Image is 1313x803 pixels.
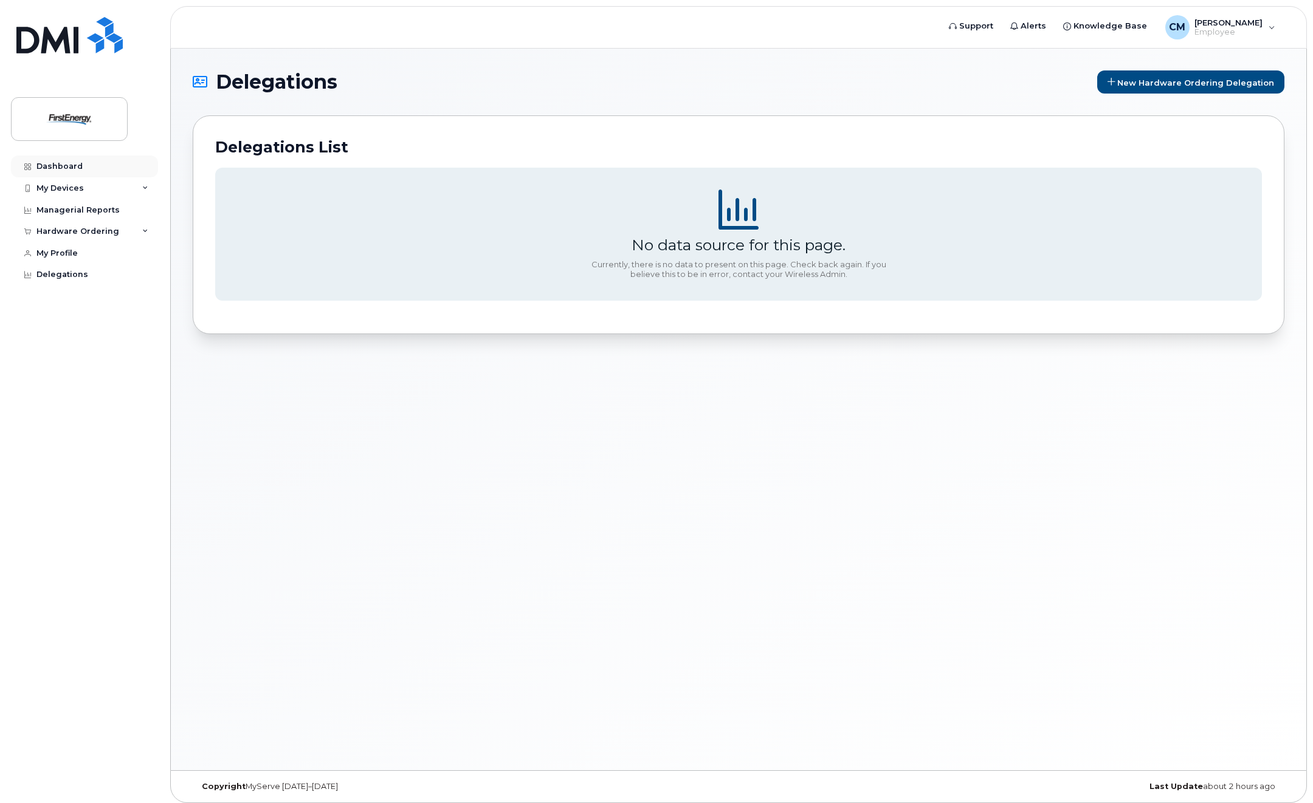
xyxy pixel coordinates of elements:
[1097,70,1284,94] a: New Hardware Ordering Delegation
[587,260,891,279] div: Currently, there is no data to present on this page. Check back again. If you believe this to be ...
[1260,750,1304,794] iframe: Messenger Launcher
[1149,782,1203,791] strong: Last Update
[193,782,557,791] div: MyServe [DATE]–[DATE]
[632,236,846,254] div: No data source for this page.
[202,782,246,791] strong: Copyright
[1117,77,1274,87] span: New Hardware Ordering Delegation
[215,138,1262,156] h2: Delegations List
[216,73,337,91] span: Delegations
[920,782,1284,791] div: about 2 hours ago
